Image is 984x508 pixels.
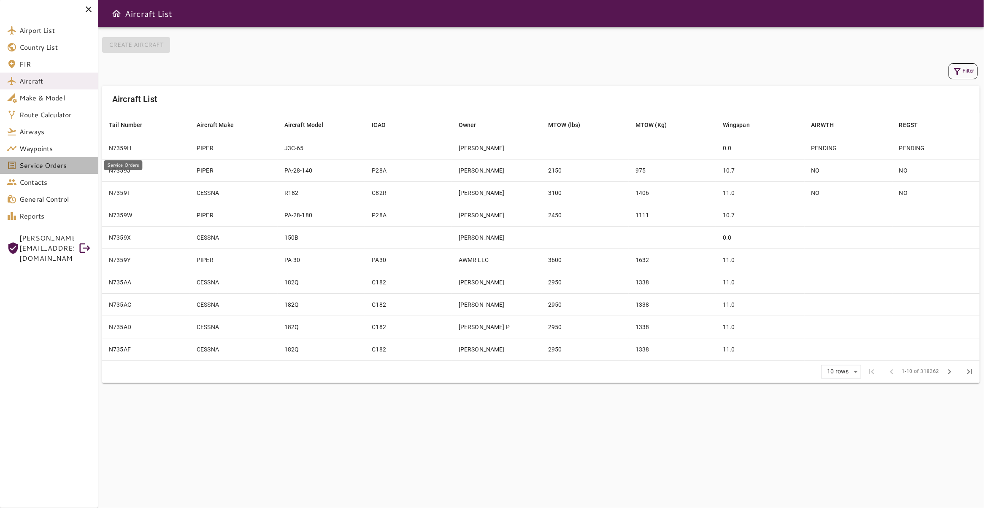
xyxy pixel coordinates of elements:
[629,159,716,181] td: 975
[723,120,750,130] div: Wingspan
[365,338,451,360] td: C182
[365,293,451,316] td: C182
[822,365,861,378] div: 10 rows
[629,293,716,316] td: 1338
[278,159,365,181] td: PA-28-140
[541,204,629,226] td: 2450
[892,159,980,181] td: NO
[459,120,476,130] div: Owner
[278,204,365,226] td: PA-28-180
[102,338,190,360] td: N735AF
[19,76,91,86] span: Aircraft
[102,226,190,249] td: N7359X
[716,249,805,271] td: 11.0
[629,181,716,204] td: 1406
[811,120,845,130] span: AIRWTH
[811,120,834,130] div: AIRWTH
[190,249,278,271] td: PIPER
[19,127,91,137] span: Airways
[19,93,91,103] span: Make & Model
[452,137,541,159] td: [PERSON_NAME]
[716,137,805,159] td: 0.0
[541,159,629,181] td: 2150
[109,120,143,130] div: Tail Number
[190,226,278,249] td: CESSNA
[629,204,716,226] td: 1111
[365,181,451,204] td: C82R
[365,316,451,338] td: C182
[452,271,541,293] td: [PERSON_NAME]
[197,120,245,130] span: Aircraft Make
[365,159,451,181] td: P28A
[190,338,278,360] td: CESSNA
[541,181,629,204] td: 3100
[19,143,91,154] span: Waypoints
[892,137,980,159] td: PENDING
[102,316,190,338] td: N735AD
[541,316,629,338] td: 2950
[805,181,892,204] td: NO
[278,338,365,360] td: 182Q
[278,181,365,204] td: R182
[716,338,805,360] td: 11.0
[19,211,91,221] span: Reports
[278,137,365,159] td: J3C-65
[716,293,805,316] td: 11.0
[102,271,190,293] td: N735AA
[102,293,190,316] td: N735AC
[372,120,397,130] span: ICAO
[949,63,978,79] button: Filter
[19,42,91,52] span: Country List
[365,271,451,293] td: C182
[944,367,954,377] span: chevron_right
[190,293,278,316] td: CESSNA
[892,181,980,204] td: NO
[548,120,581,130] div: MTOW (lbs)
[635,120,667,130] div: MTOW (Kg)
[452,159,541,181] td: [PERSON_NAME]
[102,249,190,271] td: N7359Y
[278,226,365,249] td: 150B
[102,159,190,181] td: N7359J
[716,316,805,338] td: 11.0
[541,293,629,316] td: 2950
[452,293,541,316] td: [PERSON_NAME]
[805,159,892,181] td: NO
[125,7,172,20] h6: Aircraft List
[197,120,234,130] div: Aircraft Make
[861,362,881,382] span: First Page
[716,181,805,204] td: 11.0
[19,160,91,170] span: Service Orders
[19,25,91,35] span: Airport List
[19,233,74,263] span: [PERSON_NAME][EMAIL_ADDRESS][DOMAIN_NAME]
[541,271,629,293] td: 2950
[278,271,365,293] td: 182Q
[805,137,892,159] td: PENDING
[19,177,91,187] span: Contacts
[365,249,451,271] td: PA30
[629,249,716,271] td: 1632
[452,204,541,226] td: [PERSON_NAME]
[19,194,91,204] span: General Control
[723,120,761,130] span: Wingspan
[541,249,629,271] td: 3600
[104,160,142,170] div: Service Orders
[902,367,939,376] span: 1-10 of 318262
[190,181,278,204] td: CESSNA
[19,110,91,120] span: Route Calculator
[190,271,278,293] td: CESSNA
[629,316,716,338] td: 1338
[102,181,190,204] td: N7359T
[452,181,541,204] td: [PERSON_NAME]
[452,316,541,338] td: [PERSON_NAME] P
[629,338,716,360] td: 1338
[452,338,541,360] td: [PERSON_NAME]
[190,204,278,226] td: PIPER
[960,362,980,382] span: Last Page
[716,226,805,249] td: 0.0
[190,159,278,181] td: PIPER
[284,120,324,130] div: Aircraft Model
[278,293,365,316] td: 182Q
[452,226,541,249] td: [PERSON_NAME]
[541,338,629,360] td: 2950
